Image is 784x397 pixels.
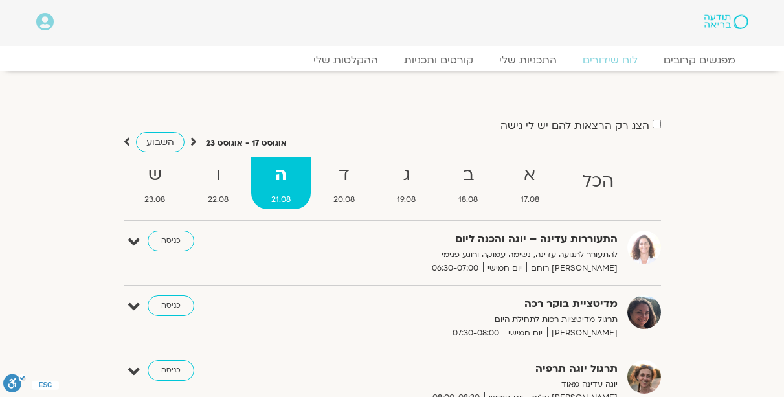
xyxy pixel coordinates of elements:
[438,157,498,209] a: ב18.08
[391,54,486,67] a: קורסים ותכניות
[526,262,618,275] span: [PERSON_NAME] רוחם
[188,157,249,209] a: ו22.08
[313,157,375,209] a: ד20.08
[300,295,618,313] strong: מדיטציית בוקר רכה
[570,54,651,67] a: לוח שידורים
[547,326,618,340] span: [PERSON_NAME]
[300,248,618,262] p: להתעורר לתנועה עדינה, נשימה עמוקה ורוגע פנימי
[562,167,634,196] strong: הכל
[136,132,185,152] a: השבוע
[251,157,311,209] a: ה21.08
[500,120,649,131] label: הצג רק הרצאות להם יש לי גישה
[377,157,436,209] a: ג19.08
[125,161,186,190] strong: ש
[125,157,186,209] a: ש23.08
[562,157,634,209] a: הכל
[377,161,436,190] strong: ג
[500,161,559,190] strong: א
[251,161,311,190] strong: ה
[483,262,526,275] span: יום חמישי
[36,54,748,67] nav: Menu
[427,262,483,275] span: 06:30-07:00
[148,295,194,316] a: כניסה
[146,136,174,148] span: השבוע
[300,231,618,248] strong: התעוררות עדינה – יוגה והכנה ליום
[377,193,436,207] span: 19.08
[313,161,375,190] strong: ד
[300,313,618,326] p: תרגול מדיטציות רכות לתחילת היום
[486,54,570,67] a: התכניות שלי
[448,326,504,340] span: 07:30-08:00
[500,157,559,209] a: א17.08
[313,193,375,207] span: 20.08
[300,378,618,391] p: יוגה עדינה מאוד
[300,54,391,67] a: ההקלטות שלי
[251,193,311,207] span: 21.08
[125,193,186,207] span: 23.08
[500,193,559,207] span: 17.08
[148,231,194,251] a: כניסה
[300,360,618,378] strong: תרגול יוגה תרפיה
[504,326,547,340] span: יום חמישי
[651,54,748,67] a: מפגשים קרובים
[148,360,194,381] a: כניסה
[188,193,249,207] span: 22.08
[438,193,498,207] span: 18.08
[206,137,287,150] p: אוגוסט 17 - אוגוסט 23
[438,161,498,190] strong: ב
[188,161,249,190] strong: ו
